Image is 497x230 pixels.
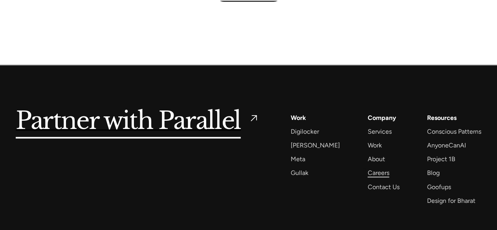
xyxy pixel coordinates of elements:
[427,112,457,123] div: Resources
[291,167,308,178] a: Gullak
[291,154,305,164] a: Meta
[427,167,440,178] a: Blog
[427,140,466,151] a: AnyoneCanAI
[427,154,455,164] a: Project 1B
[367,182,399,192] a: Contact Us
[291,112,306,123] a: Work
[16,112,241,131] h5: Partner with Parallel
[16,112,259,131] a: Partner with Parallel
[367,112,396,123] a: Company
[367,154,385,164] a: About
[291,140,340,151] a: [PERSON_NAME]
[367,140,381,151] a: Work
[427,195,475,206] a: Design for Bharat
[427,126,481,137] a: Conscious Patterns
[367,126,391,137] a: Services
[427,182,451,192] a: Goofups
[291,126,319,137] a: Digilocker
[367,167,389,178] a: Careers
